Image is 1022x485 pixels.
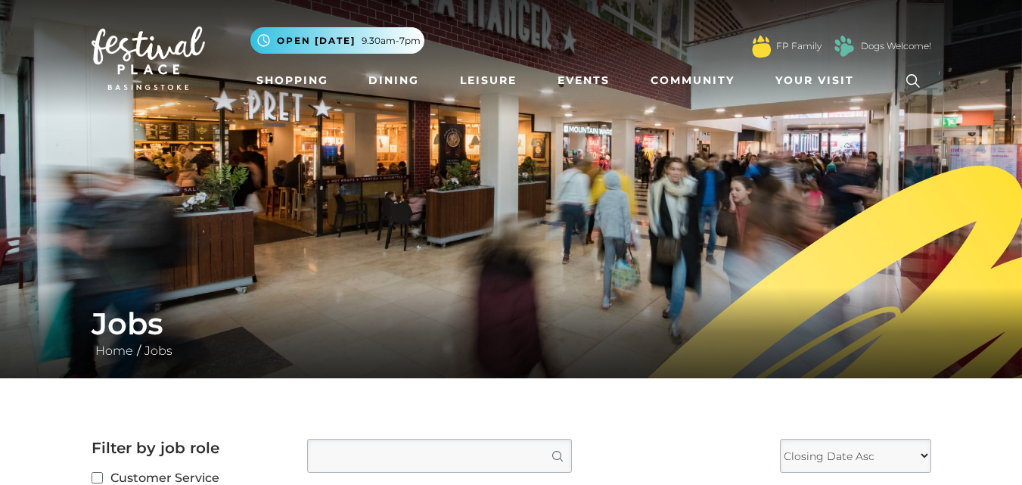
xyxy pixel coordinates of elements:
button: Open [DATE] 9.30am-7pm [250,27,424,54]
div: / [80,306,943,360]
a: Jobs [141,344,176,358]
h1: Jobs [92,306,931,342]
span: Your Visit [775,73,854,89]
a: Community [645,67,741,95]
span: Open [DATE] [277,34,356,48]
img: Festival Place Logo [92,26,205,90]
a: Events [551,67,616,95]
a: Leisure [454,67,523,95]
a: FP Family [776,39,822,53]
a: Dining [362,67,425,95]
h2: Filter by job role [92,439,284,457]
a: Shopping [250,67,334,95]
a: Your Visit [769,67,868,95]
a: Home [92,344,137,358]
a: Dogs Welcome! [861,39,931,53]
span: 9.30am-7pm [362,34,421,48]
